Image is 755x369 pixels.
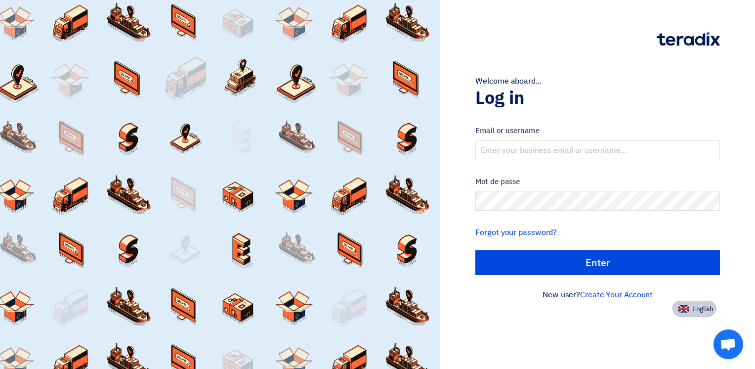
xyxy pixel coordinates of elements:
[475,75,720,87] div: Welcome aboard...
[543,289,653,301] font: New user?
[692,306,713,313] span: English
[475,250,720,275] input: Enter
[475,140,720,160] input: Enter your business email or username...
[580,289,653,301] a: Create Your Account
[678,305,689,313] img: en-US.png
[475,87,720,109] h1: Log in
[657,32,720,46] img: Teradix logo
[475,125,720,137] label: Email or username
[475,227,557,238] a: Forgot your password?
[672,301,716,317] button: English
[713,329,743,359] div: Open chat
[475,176,720,187] label: Mot de passe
